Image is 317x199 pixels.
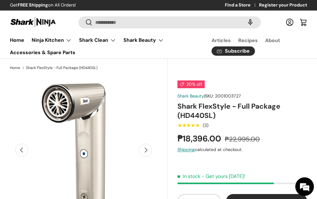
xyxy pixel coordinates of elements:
span: ★★★★★ [177,122,199,128]
a: Recipes [238,34,258,46]
a: Shipping [177,147,195,152]
summary: Ninja Kitchen [28,34,75,46]
strong: FREE Shipping [18,2,48,8]
p: - Get yours [DATE]! [202,173,245,180]
span: SKU: [205,93,214,99]
span: Subscribe [225,49,250,54]
nav: Breadcrumbs [10,65,167,71]
div: calculated at checkout. [177,146,307,153]
a: Subscribe [212,46,255,56]
h1: Shark FlexStyle - Full Package (HD440SL) [177,102,307,120]
strong: ₱18,396.00 [177,133,223,144]
div: 5.0 out of 5.0 stars [177,123,199,128]
p: Get on All Orders! [10,2,76,9]
s: ₱22,995.00 [225,135,260,144]
nav: Primary [10,34,197,58]
a: Accessories & Spare Parts [10,46,75,58]
a: Find a Store [225,2,259,9]
summary: Shark Clean [75,34,120,46]
span: 20% off [177,80,205,88]
img: Shark Ninja Philippines [10,16,56,28]
div: (3) [203,123,208,128]
summary: Shark Beauty [120,34,167,46]
a: Register your Product [259,2,307,9]
span: 2001003727 [215,93,241,99]
a: About [265,34,280,46]
span: | [204,93,241,99]
a: Shark FlexStyle - Full Package (HD440SL) [26,66,97,70]
a: Home [10,66,20,70]
a: Shark Beauty [177,93,204,99]
a: Articles [212,34,231,46]
span: In stock [177,173,200,180]
nav: Secondary [197,34,307,58]
speech-search-button: Search by voice [240,15,260,29]
a: Home [10,34,24,46]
